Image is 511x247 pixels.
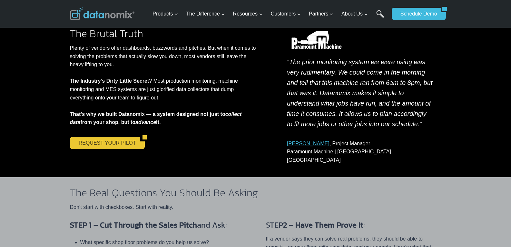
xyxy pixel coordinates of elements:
span: Customers [271,10,301,18]
img: Datanomix Customer - Paramount Machine [287,31,346,49]
a: Search [376,10,384,25]
em: “The prior monitoring system we were using was very rudimentary. We could come in the morning and... [287,58,432,128]
strong: STEP 1 – Cut Through the Sales Pitch [70,219,197,231]
nav: Primary Navigation [150,4,388,25]
strong: That’s why we built Datanomix — a system designed not just to from your shop, but to it. [70,111,242,125]
p: Don’t start with checkboxes. Start with reality. [70,203,436,211]
strong: 2 – Have Them Prove It [283,219,363,231]
em: advance [135,119,156,125]
h3: and Ask: [70,219,240,231]
img: Datanomix [70,7,134,20]
h3: STEP : [266,219,434,231]
p: , Project Manager Paramount Machine | [GEOGRAPHIC_DATA], [GEOGRAPHIC_DATA] [287,139,433,164]
h2: The Brutal Truth [70,28,259,39]
span: Products [152,10,178,18]
span: About Us [341,10,368,18]
span: Resources [233,10,263,18]
a: Schedule Demo [392,8,441,20]
a: REQUEST YOUR PILOT [70,137,140,149]
span: Partners [309,10,333,18]
h2: The Real Questions You Should Be Asking [70,188,436,198]
a: [PERSON_NAME] [287,141,329,146]
strong: The Industry’s Dirty Little Secret [70,78,149,84]
span: The Difference [186,10,225,18]
p: Plenty of vendors offer dashboards, buzzwords and pitches. But when it comes to solving the probl... [70,44,259,127]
